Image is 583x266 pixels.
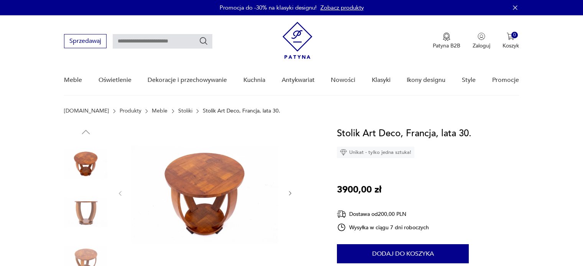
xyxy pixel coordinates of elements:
[433,33,460,49] button: Patyna B2B
[337,209,346,219] img: Ikona dostawy
[282,65,315,95] a: Antykwariat
[511,32,518,38] div: 0
[320,4,364,11] a: Zobacz produkty
[337,147,414,158] div: Unikat - tylko jedna sztuka!
[243,65,265,95] a: Kuchnia
[433,42,460,49] p: Patyna B2B
[433,33,460,49] a: Ikona medaluPatyna B2B
[64,108,109,114] a: [DOMAIN_NAME]
[64,34,107,48] button: Sprzedawaj
[282,22,312,59] img: Patyna - sklep z meblami i dekoracjami vintage
[64,142,108,185] img: Zdjęcie produktu Stolik Art Deco, Francja, lata 30.
[443,33,450,41] img: Ikona medalu
[199,36,208,46] button: Szukaj
[64,39,107,44] a: Sprzedawaj
[337,223,429,232] div: Wysyłka w ciągu 7 dni roboczych
[203,108,280,114] p: Stolik Art Deco, Francja, lata 30.
[331,65,355,95] a: Nowości
[337,209,429,219] div: Dostawa od 200,00 PLN
[372,65,391,95] a: Klasyki
[152,108,168,114] a: Meble
[64,191,108,234] img: Zdjęcie produktu Stolik Art Deco, Francja, lata 30.
[99,65,131,95] a: Oświetlenie
[503,33,519,49] button: 0Koszyk
[120,108,141,114] a: Produkty
[407,65,445,95] a: Ikony designu
[337,244,469,263] button: Dodaj do koszyka
[503,42,519,49] p: Koszyk
[492,65,519,95] a: Promocje
[340,149,347,156] img: Ikona diamentu
[462,65,476,95] a: Style
[473,33,490,49] button: Zaloguj
[178,108,192,114] a: Stoliki
[337,126,471,141] h1: Stolik Art Deco, Francja, lata 30.
[507,33,514,40] img: Ikona koszyka
[148,65,227,95] a: Dekoracje i przechowywanie
[131,126,279,259] img: Zdjęcie produktu Stolik Art Deco, Francja, lata 30.
[478,33,485,40] img: Ikonka użytkownika
[337,183,381,197] p: 3900,00 zł
[473,42,490,49] p: Zaloguj
[64,65,82,95] a: Meble
[220,4,317,11] p: Promocja do -30% na klasyki designu!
